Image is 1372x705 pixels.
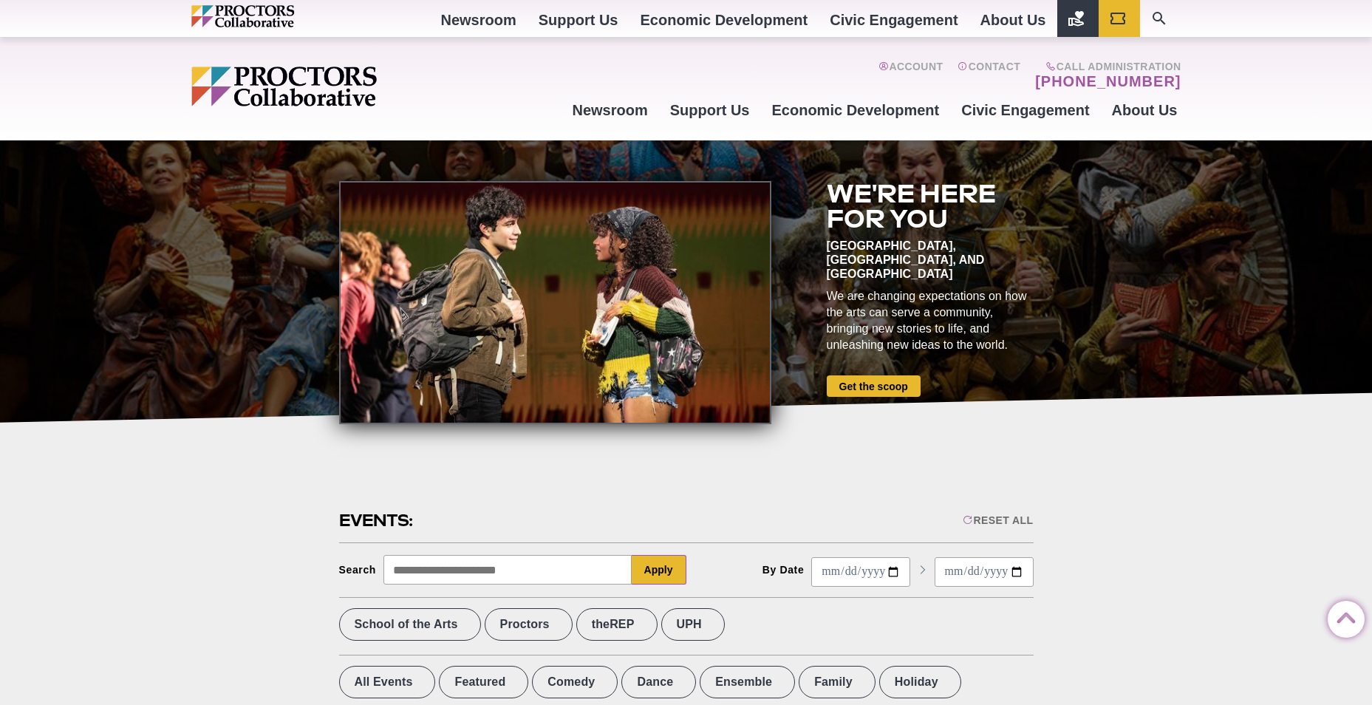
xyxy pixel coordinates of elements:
[621,666,696,698] label: Dance
[191,67,491,106] img: Proctors logo
[958,61,1020,90] a: Contact
[1031,61,1181,72] span: Call Administration
[1101,90,1189,130] a: About Us
[339,666,436,698] label: All Events
[439,666,528,698] label: Featured
[879,666,961,698] label: Holiday
[561,90,658,130] a: Newsroom
[339,509,415,532] h2: Events:
[1328,602,1357,631] a: Back to Top
[827,181,1034,231] h2: We're here for you
[659,90,761,130] a: Support Us
[632,555,686,585] button: Apply
[532,666,618,698] label: Comedy
[339,608,481,641] label: School of the Arts
[963,514,1033,526] div: Reset All
[878,61,943,90] a: Account
[761,90,951,130] a: Economic Development
[827,288,1034,353] div: We are changing expectations on how the arts can serve a community, bringing new stories to life,...
[1035,72,1181,90] a: [PHONE_NUMBER]
[700,666,795,698] label: Ensemble
[827,239,1034,281] div: [GEOGRAPHIC_DATA], [GEOGRAPHIC_DATA], and [GEOGRAPHIC_DATA]
[339,564,377,576] div: Search
[950,90,1100,130] a: Civic Engagement
[485,608,573,641] label: Proctors
[191,5,358,27] img: Proctors logo
[799,666,876,698] label: Family
[827,375,921,397] a: Get the scoop
[576,608,658,641] label: theREP
[762,564,805,576] div: By Date
[661,608,725,641] label: UPH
